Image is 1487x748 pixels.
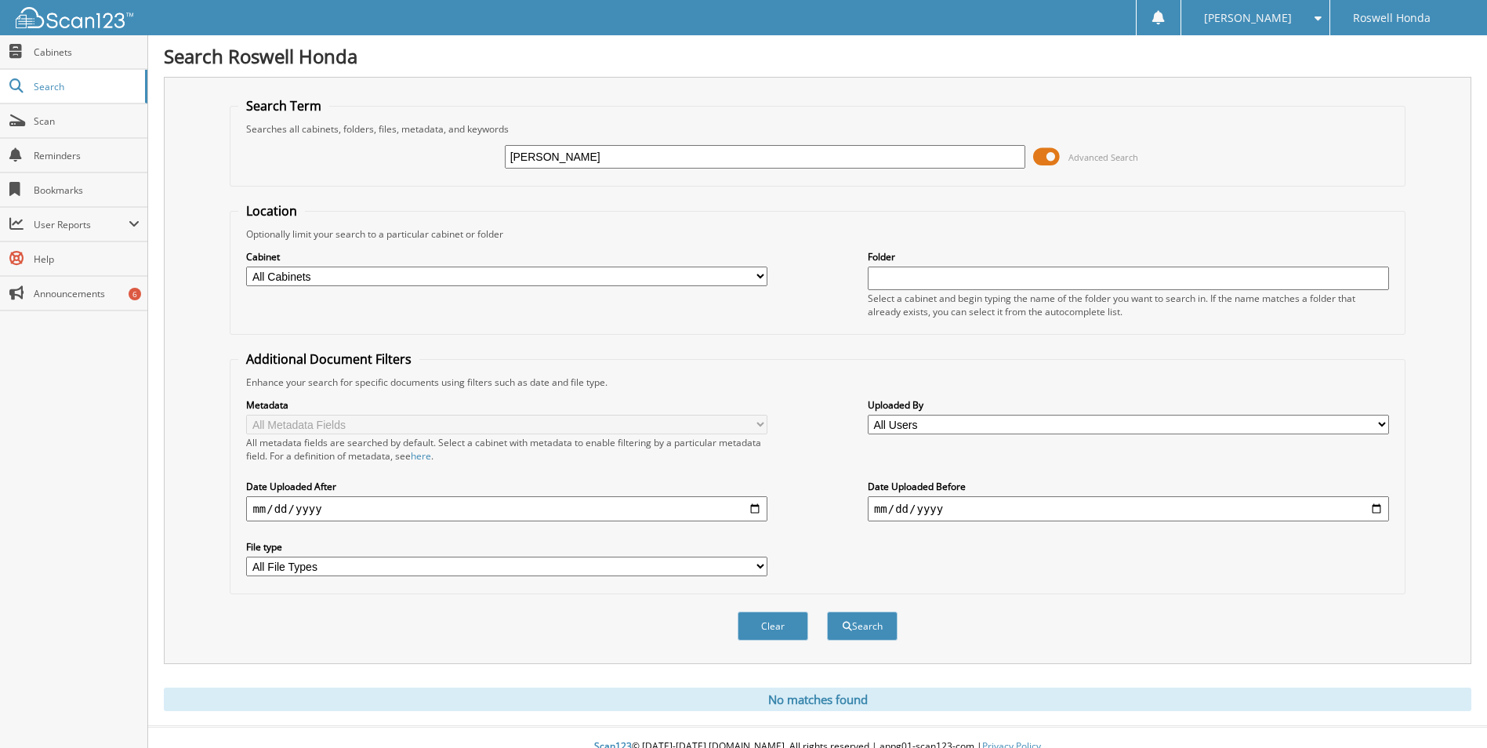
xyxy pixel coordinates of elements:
[238,376,1396,389] div: Enhance your search for specific documents using filters such as date and file type.
[238,202,305,220] legend: Location
[246,480,767,493] label: Date Uploaded After
[868,480,1389,493] label: Date Uploaded Before
[238,350,419,368] legend: Additional Document Filters
[129,288,141,300] div: 6
[411,449,431,463] a: here
[827,612,898,641] button: Search
[246,436,767,463] div: All metadata fields are searched by default. Select a cabinet with metadata to enable filtering b...
[868,250,1389,263] label: Folder
[34,218,129,231] span: User Reports
[246,540,767,554] label: File type
[34,80,137,93] span: Search
[246,250,767,263] label: Cabinet
[868,398,1389,412] label: Uploaded By
[238,227,1396,241] div: Optionally limit your search to a particular cabinet or folder
[246,496,767,521] input: start
[164,43,1471,69] h1: Search Roswell Honda
[16,7,133,28] img: scan123-logo-white.svg
[238,122,1396,136] div: Searches all cabinets, folders, files, metadata, and keywords
[34,252,140,266] span: Help
[34,287,140,300] span: Announcements
[34,45,140,59] span: Cabinets
[164,688,1471,711] div: No matches found
[34,183,140,197] span: Bookmarks
[238,97,329,114] legend: Search Term
[34,114,140,128] span: Scan
[1068,151,1138,163] span: Advanced Search
[868,496,1389,521] input: end
[868,292,1389,318] div: Select a cabinet and begin typing the name of the folder you want to search in. If the name match...
[1353,13,1431,23] span: Roswell Honda
[1204,13,1292,23] span: [PERSON_NAME]
[34,149,140,162] span: Reminders
[246,398,767,412] label: Metadata
[738,612,808,641] button: Clear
